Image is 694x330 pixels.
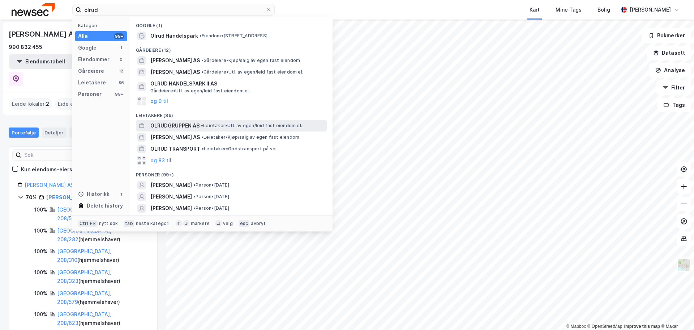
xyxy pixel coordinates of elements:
div: 100% [34,205,47,214]
div: ( hjemmelshaver ) [57,268,149,285]
span: [PERSON_NAME] AS [150,133,200,142]
div: Ctrl + k [78,220,98,227]
div: 1 [118,191,124,197]
span: Leietaker • Kjøp/salg av egen fast eiendom [201,134,299,140]
div: Leietakere (86) [130,107,333,120]
div: 100% [34,247,47,256]
div: Gårdeiere (12) [130,42,333,55]
a: [GEOGRAPHIC_DATA], 208/310 [57,248,111,263]
div: 100% [34,226,47,235]
button: Tags [657,98,691,112]
div: esc [239,220,250,227]
span: • [201,69,204,75]
div: Leide lokaler [69,128,115,138]
div: markere [191,221,210,226]
a: [GEOGRAPHIC_DATA], 208/579 [57,290,111,305]
button: Eiendomstabell [9,54,73,69]
button: Bokmerker [642,28,691,43]
span: • [201,123,203,128]
div: 70% [26,193,37,202]
div: [PERSON_NAME] AS [9,28,80,40]
div: Google [78,43,97,52]
a: Improve this map [624,324,660,329]
div: 99+ [114,33,124,39]
span: OLRUDGRUPPEN AS [150,121,200,130]
div: 100% [34,310,47,319]
span: Leietaker • Godstransport på vei [202,146,277,152]
div: Leietakere [78,78,106,87]
div: nytt søk [99,221,118,226]
div: ( hjemmelshaver ) [57,247,149,264]
div: 86 [118,80,124,85]
a: [GEOGRAPHIC_DATA], 208/282 [57,227,111,242]
button: og 9 til [150,97,168,105]
span: [PERSON_NAME] AS [150,68,200,76]
div: 0 [118,57,124,62]
div: 990 832 455 [9,43,42,51]
div: avbryt [251,221,266,226]
a: [GEOGRAPHIC_DATA], 208/323 [57,269,111,284]
a: [PERSON_NAME] AS [46,194,99,200]
span: 2 [46,100,49,108]
span: • [201,134,204,140]
button: Filter [656,80,691,95]
span: • [201,58,204,63]
div: Personer [78,90,102,99]
span: Person • [DATE] [193,182,229,188]
button: og 83 til [150,156,171,165]
span: Eiendom • [STREET_ADDRESS] [200,33,267,39]
span: Leietaker • Utl. av egen/leid fast eiendom el. [201,123,302,129]
a: [GEOGRAPHIC_DATA], 208/53 [57,206,111,221]
div: neste kategori [136,221,170,226]
span: • [200,33,202,38]
div: Gårdeiere [78,67,104,75]
input: Søk [21,150,100,160]
span: • [202,146,204,151]
span: Person • [DATE] [193,194,229,200]
span: Gårdeiere • Kjøp/salg av egen fast eiendom [201,58,300,63]
div: [PERSON_NAME] [630,5,671,14]
div: Eide eiendommer : [55,98,113,110]
span: • [193,205,196,211]
span: OLRUD TRANSPORT [150,145,200,153]
span: • [193,182,196,188]
span: • [193,194,196,199]
div: Eiendommer [78,55,110,64]
span: [PERSON_NAME] [150,181,192,189]
div: Google (1) [130,17,333,30]
a: [GEOGRAPHIC_DATA], 208/623 [57,311,111,326]
div: Kart [530,5,540,14]
iframe: Chat Widget [658,295,694,330]
img: newsec-logo.f6e21ccffca1b3a03d2d.png [12,3,55,16]
div: Kun eiendoms-eierskap [21,165,82,174]
div: tab [124,220,134,227]
div: 100% [34,268,47,277]
a: Mapbox [566,324,586,329]
span: Person • [DATE] [193,205,229,211]
div: Detaljer [42,128,67,138]
span: [PERSON_NAME] [150,204,192,213]
div: Portefølje [9,128,39,138]
div: Personer (99+) [130,166,333,179]
span: [PERSON_NAME] [150,192,192,201]
div: Kategori [78,23,127,28]
span: Olrud Handelspark [150,32,198,40]
div: 1 [118,45,124,51]
div: 99+ [114,91,124,97]
span: OLRUD HANDELSPARK II AS [150,79,324,88]
div: 100% [34,289,47,298]
a: OpenStreetMap [587,324,622,329]
div: ( hjemmelshaver ) [57,310,149,327]
button: Datasett [647,46,691,60]
div: ( hjemmelshaver ) [57,226,149,244]
div: ( hjemmelshaver ) [57,289,149,306]
div: 12 [118,68,124,74]
div: velg [223,221,233,226]
span: Gårdeiere • Utl. av egen/leid fast eiendom el. [201,69,303,75]
span: Gårdeiere • Utl. av egen/leid fast eiendom el. [150,88,250,94]
span: [PERSON_NAME] AS [150,56,200,65]
input: Søk på adresse, matrikkel, gårdeiere, leietakere eller personer [81,4,266,15]
div: Leide lokaler : [9,98,52,110]
div: Mine Tags [556,5,582,14]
